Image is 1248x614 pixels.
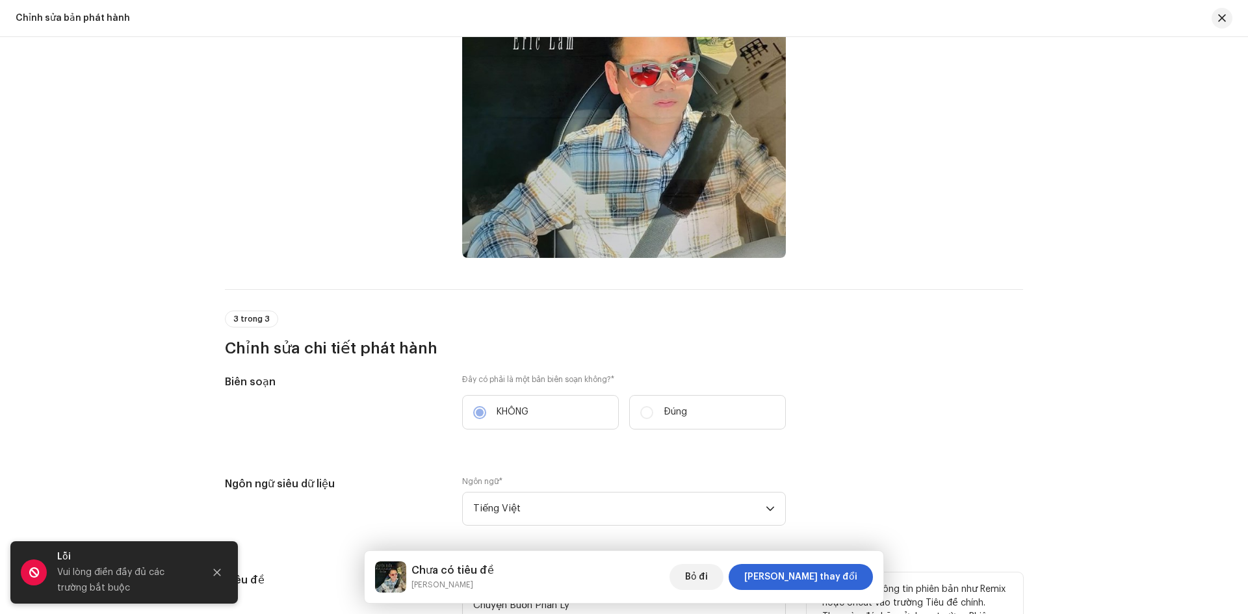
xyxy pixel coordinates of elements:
[473,504,521,513] font: Tiếng Việt
[233,315,270,323] font: 3 trong 3
[497,407,528,416] font: KHÔNG
[729,564,873,590] button: [PERSON_NAME] thay đổi
[375,561,406,593] img: ac3849ac-e55f-49a7-8403-bad114205b86
[664,407,687,416] font: Đúng
[462,376,611,383] font: Đây có phải là một bản biên soạn không?
[669,564,723,590] button: Bỏ đi
[411,565,494,576] font: Chưa có tiêu đề
[225,377,276,387] font: Biên soạn
[411,563,494,578] h5: Chuyện Buồn Phân Ly
[411,578,494,591] small: Chuyện Buồn Phân Ly
[462,478,499,485] font: Ngôn ngữ
[204,559,230,585] button: Đóng
[473,492,766,525] span: Tiếng Việt
[225,575,265,585] font: Tiêu đề
[411,581,473,589] font: [PERSON_NAME]
[685,572,708,582] font: Bỏ đi
[744,572,857,582] font: [PERSON_NAME] thay đổi
[57,568,164,593] font: Vui lòng điền đầy đủ các trường bắt buộc
[766,492,775,525] div: trình kích hoạt thả xuống
[225,479,335,489] font: Ngôn ngữ siêu dữ liệu
[225,340,437,356] font: Chỉnh sửa chi tiết phát hành
[57,552,71,561] font: Lỗi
